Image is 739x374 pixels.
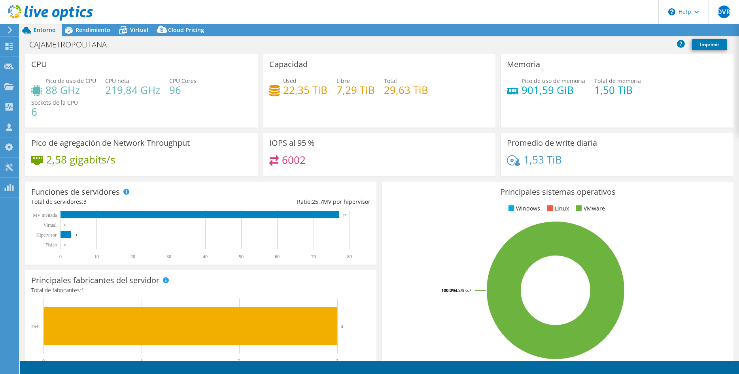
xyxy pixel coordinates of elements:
span: Libre [336,77,350,85]
span: CPU Cores [169,77,197,85]
h4: Total de fabricantes: [31,286,370,295]
h3: Pico de agregación de Network Throughput [31,139,190,147]
h3: IOPS al 95 % [269,139,315,147]
text: Hipervisor [36,232,57,238]
span: Virtual [130,26,148,34]
h4: 2,58 gigabits/s [46,155,115,164]
text: 30 [166,254,171,259]
h3: CPU [31,60,47,69]
span: CPU neta [105,77,129,85]
tspan: ESXi 6.7 [456,287,471,293]
text: 0 [59,254,62,259]
span: Pico de uso de CPU [45,77,96,85]
span: Total [384,77,397,85]
div: Total de servidores: [31,197,201,206]
span: Rendimiento [76,26,110,34]
span: Entorno [34,26,56,34]
h3: Memoria [507,60,540,69]
text: 40 [203,254,208,259]
text: 70 [311,254,316,259]
text: 20 [130,254,135,259]
text: MV invitada [33,212,57,218]
li: Windows [507,204,540,213]
text: Dell [31,324,40,329]
text: 10 [94,254,99,259]
text: 0 [42,358,45,364]
text: 2 [238,358,240,364]
span: DVR [718,6,730,18]
h3: Funciones de servidores [31,188,120,196]
span: Cloud Pricing [168,26,204,34]
span: 1 [81,286,84,294]
span: Used [283,77,297,85]
span: Sockets de la CPU [31,99,78,106]
h4: 219,84 GHz [105,86,160,94]
h1: CAJAMETROPOLITANA [26,40,119,49]
span: Total de memoria [594,77,641,85]
svg: \n [668,8,675,15]
text: 50 [239,254,244,259]
text: 80 [347,254,352,259]
tspan: Físico [45,242,57,248]
h4: 88 GHz [45,86,96,94]
text: 77 [343,213,347,217]
text: 0 [64,223,66,227]
h3: Principales sistemas operativos [388,188,727,196]
h4: 1,50 TiB [594,86,641,94]
h4: 29,63 TiB [384,86,428,94]
tspan: 100.0% [441,287,456,293]
h4: 901,59 GiB [522,86,585,94]
span: 3 [83,198,87,205]
h4: 1,53 TiB [524,155,562,164]
h4: 22,35 TiB [283,86,327,94]
h3: Capacidad [269,60,308,69]
h3: Principales fabricantes del servidor [31,276,159,285]
h3: Promedio de write diaria [507,139,597,147]
a: Imprimir [692,39,727,50]
text: 60 [275,254,280,259]
text: 3 [341,324,344,329]
div: Ratio: MV por hipervisor [201,197,370,206]
li: Linux [545,204,569,213]
li: VMware [574,204,605,213]
span: 25.7 [312,198,323,205]
text: Virtual [43,222,57,228]
text: 3 [336,358,338,364]
h4: 6002 [282,156,306,164]
h4: 6 [31,107,78,116]
h4: 7,29 TiB [336,86,375,94]
text: 3 [75,233,77,237]
text: 1 [140,358,143,364]
span: Pico de uso de memoria [522,77,585,85]
text: 0 [64,243,66,247]
h4: 96 [169,86,197,94]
